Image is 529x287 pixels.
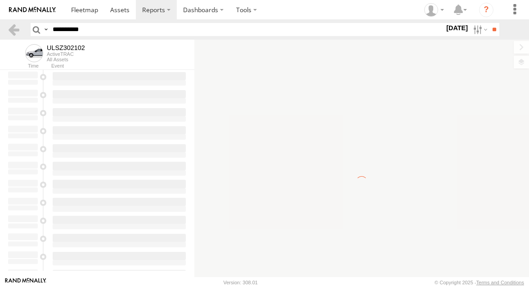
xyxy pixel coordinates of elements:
label: [DATE] [444,23,470,33]
div: ActiveTRAC [47,51,85,57]
div: © Copyright 2025 - [435,280,524,285]
div: Version: 308.01 [224,280,258,285]
label: Search Filter Options [470,23,489,36]
i: ? [479,3,493,17]
div: ULSZ302102 - View Asset History [47,44,85,51]
div: Zulema McIntosch [421,3,447,17]
div: Time [7,64,39,68]
div: All Assets [47,57,85,62]
img: rand-logo.svg [9,7,56,13]
a: Back to previous Page [7,23,20,36]
a: Terms and Conditions [476,280,524,285]
div: Event [51,64,194,68]
a: Visit our Website [5,278,46,287]
label: Search Query [42,23,49,36]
